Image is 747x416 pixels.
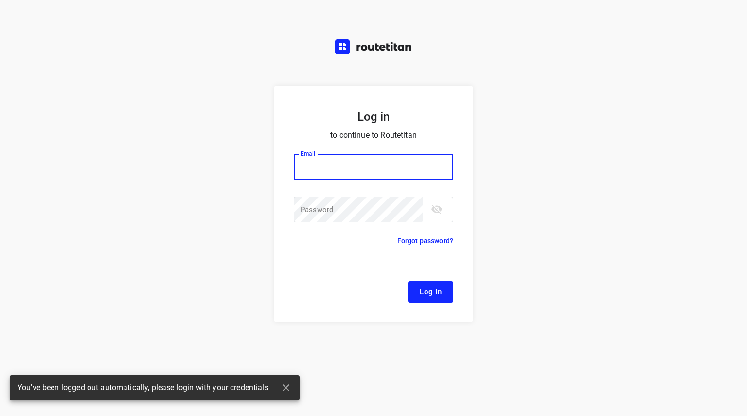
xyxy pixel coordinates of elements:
span: Log In [420,286,442,298]
p: to continue to Routetitan [294,128,453,142]
h5: Log in [294,109,453,125]
p: Forgot password? [397,235,453,247]
button: Log In [408,281,453,303]
span: You've been logged out automatically, please login with your credentials [18,382,268,394]
img: Routetitan [335,39,412,54]
button: toggle password visibility [427,199,446,219]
